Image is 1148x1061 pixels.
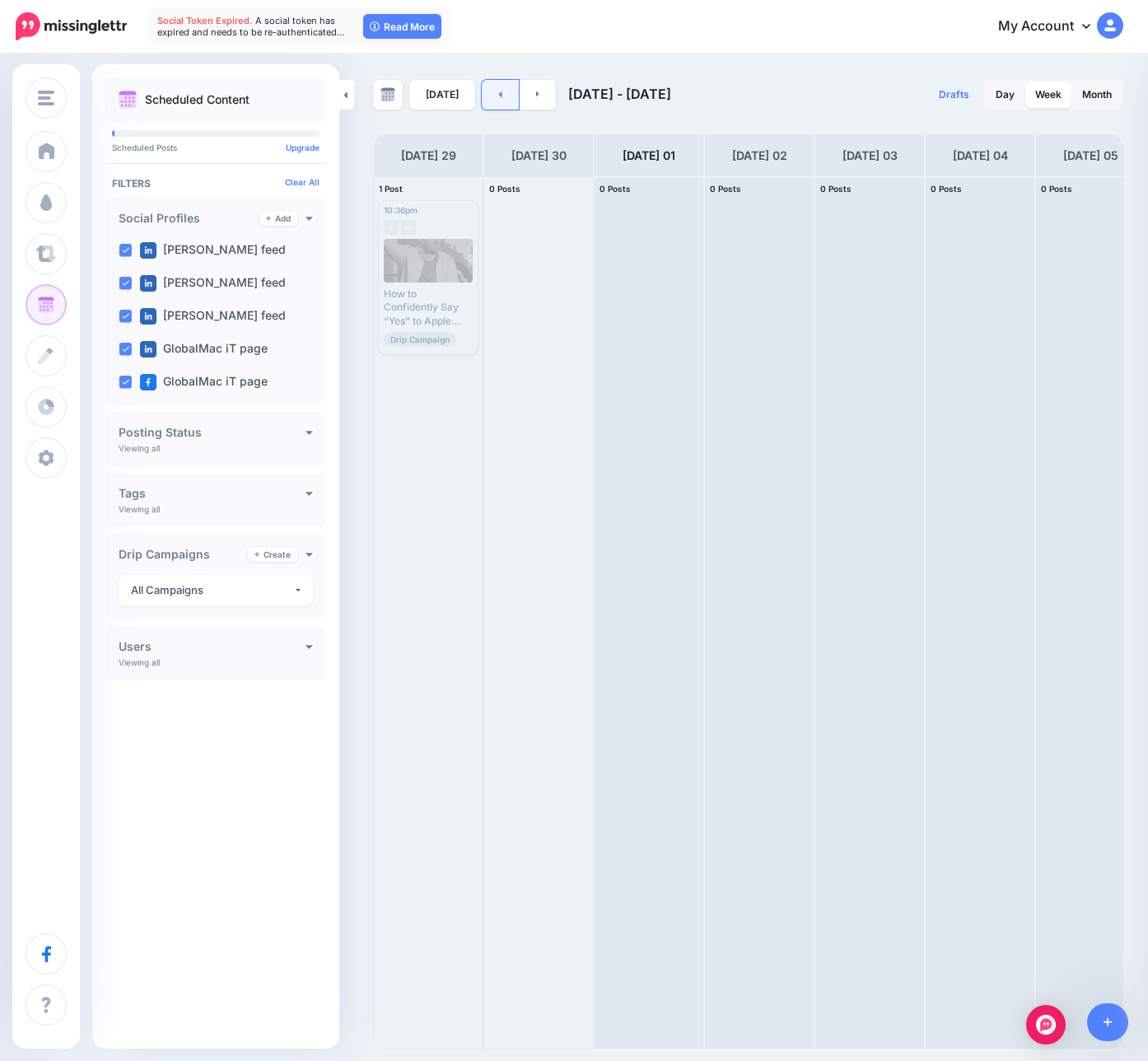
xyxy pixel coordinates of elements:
[140,374,156,390] img: facebook-square.png
[157,15,345,38] span: A social token has expired and needs to be re-authenticated…
[16,12,127,40] img: Missinglettr
[401,146,456,166] h4: [DATE] 29
[140,341,156,358] img: linkedin-square.png
[119,641,306,652] h4: Users
[119,488,306,499] h4: Tags
[1063,146,1118,166] h4: [DATE] 05
[600,184,631,194] span: 0 Posts
[140,242,286,259] label: [PERSON_NAME] feed
[820,184,852,194] span: 0 Posts
[119,504,160,514] p: Viewing all
[119,443,160,453] p: Viewing all
[38,91,54,105] img: menu.png
[140,374,268,390] label: GlobalMac iT page
[379,184,403,194] span: 1 Post
[157,15,253,26] span: Social Token Expired.
[140,242,156,259] img: linkedin-square.png
[489,184,520,194] span: 0 Posts
[112,143,320,152] p: Scheduled Posts
[511,146,567,166] h4: [DATE] 30
[982,7,1123,47] a: My Account
[119,91,137,109] img: calendar.png
[119,427,306,438] h4: Posting Status
[119,657,160,667] p: Viewing all
[119,213,259,224] h4: Social Profiles
[384,220,399,235] img: facebook-grey-square.png
[384,287,473,328] div: How to Confidently Say “Yes” to Apple Clients – Without Hiring a Mac Engineer ▸ [URL] #globalmaci...
[131,581,293,600] div: All Campaigns
[248,547,297,562] a: Create
[259,211,297,226] a: Add
[140,275,286,292] label: [PERSON_NAME] feed
[145,94,250,105] p: Scheduled Content
[112,177,320,189] h4: Filters
[380,87,395,102] img: calendar-grey-darker.png
[929,80,979,110] a: Drafts
[732,146,787,166] h4: [DATE] 02
[286,143,320,152] a: Upgrade
[623,146,675,166] h4: [DATE] 01
[1026,1005,1066,1045] div: Open Intercom Messenger
[384,205,418,215] span: 10:36pm
[986,82,1024,108] a: Day
[140,308,286,325] label: [PERSON_NAME] feed
[140,341,268,358] label: GlobalMac iT page
[409,80,475,110] a: [DATE]
[842,146,898,166] h4: [DATE] 03
[953,146,1008,166] h4: [DATE] 04
[939,90,969,100] span: Drafts
[401,220,416,235] img: linkedin-grey-square.png
[140,308,156,325] img: linkedin-square.png
[568,86,671,102] span: [DATE] - [DATE]
[1041,184,1072,194] span: 0 Posts
[710,184,741,194] span: 0 Posts
[931,184,962,194] span: 0 Posts
[384,332,456,347] span: Drip Campaign
[119,549,248,560] h4: Drip Campaigns
[1025,82,1071,108] a: Week
[1072,82,1122,108] a: Month
[140,275,156,292] img: linkedin-square.png
[363,14,441,39] a: Read More
[285,177,320,187] a: Clear All
[119,574,313,606] button: All Campaigns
